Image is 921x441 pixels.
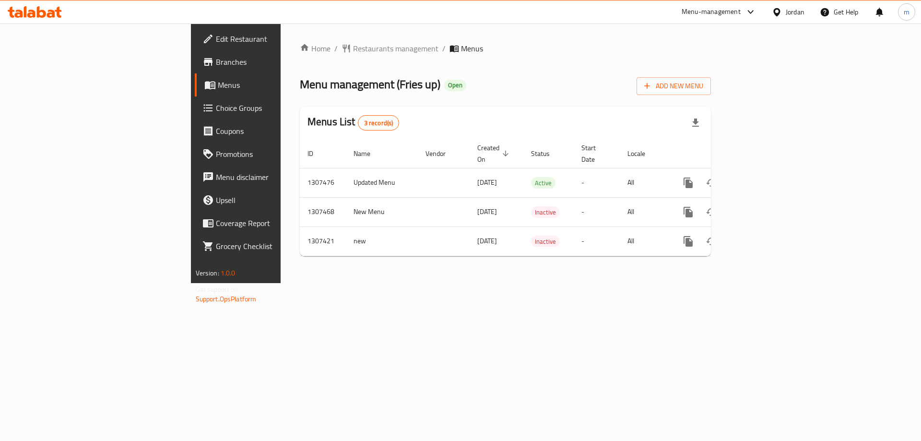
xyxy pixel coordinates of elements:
[477,205,497,218] span: [DATE]
[677,230,700,253] button: more
[644,80,703,92] span: Add New Menu
[346,197,418,226] td: New Menu
[300,43,711,54] nav: breadcrumb
[195,27,345,50] a: Edit Restaurant
[195,119,345,143] a: Coupons
[627,148,658,159] span: Locale
[700,201,723,224] button: Change Status
[581,142,608,165] span: Start Date
[300,73,440,95] span: Menu management ( Fries up )
[700,171,723,194] button: Change Status
[354,148,383,159] span: Name
[531,206,560,218] div: Inactive
[195,166,345,189] a: Menu disclaimer
[477,176,497,189] span: [DATE]
[216,33,337,45] span: Edit Restaurant
[358,119,399,128] span: 3 record(s)
[574,226,620,256] td: -
[620,197,669,226] td: All
[216,148,337,160] span: Promotions
[477,235,497,247] span: [DATE]
[216,56,337,68] span: Branches
[477,142,512,165] span: Created On
[574,168,620,197] td: -
[461,43,483,54] span: Menus
[216,102,337,114] span: Choice Groups
[300,139,777,256] table: enhanced table
[786,7,804,17] div: Jordan
[195,235,345,258] a: Grocery Checklist
[442,43,446,54] li: /
[196,267,219,279] span: Version:
[195,212,345,235] a: Coverage Report
[700,230,723,253] button: Change Status
[531,148,562,159] span: Status
[677,201,700,224] button: more
[531,236,560,247] span: Inactive
[353,43,438,54] span: Restaurants management
[216,125,337,137] span: Coupons
[531,207,560,218] span: Inactive
[620,168,669,197] td: All
[620,226,669,256] td: All
[218,79,337,91] span: Menus
[195,73,345,96] a: Menus
[195,189,345,212] a: Upsell
[221,267,236,279] span: 1.0.0
[307,115,399,131] h2: Menus List
[684,111,707,134] div: Export file
[216,217,337,229] span: Coverage Report
[677,171,700,194] button: more
[531,177,555,189] div: Active
[682,6,741,18] div: Menu-management
[216,240,337,252] span: Grocery Checklist
[195,50,345,73] a: Branches
[425,148,458,159] span: Vendor
[346,168,418,197] td: Updated Menu
[196,293,257,305] a: Support.OpsPlatform
[358,115,400,131] div: Total records count
[342,43,438,54] a: Restaurants management
[307,148,326,159] span: ID
[195,96,345,119] a: Choice Groups
[444,80,466,91] div: Open
[574,197,620,226] td: -
[196,283,240,296] span: Get support on:
[216,194,337,206] span: Upsell
[216,171,337,183] span: Menu disclaimer
[531,178,555,189] span: Active
[346,226,418,256] td: new
[195,143,345,166] a: Promotions
[669,139,777,168] th: Actions
[637,77,711,95] button: Add New Menu
[904,7,909,17] span: m
[444,81,466,89] span: Open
